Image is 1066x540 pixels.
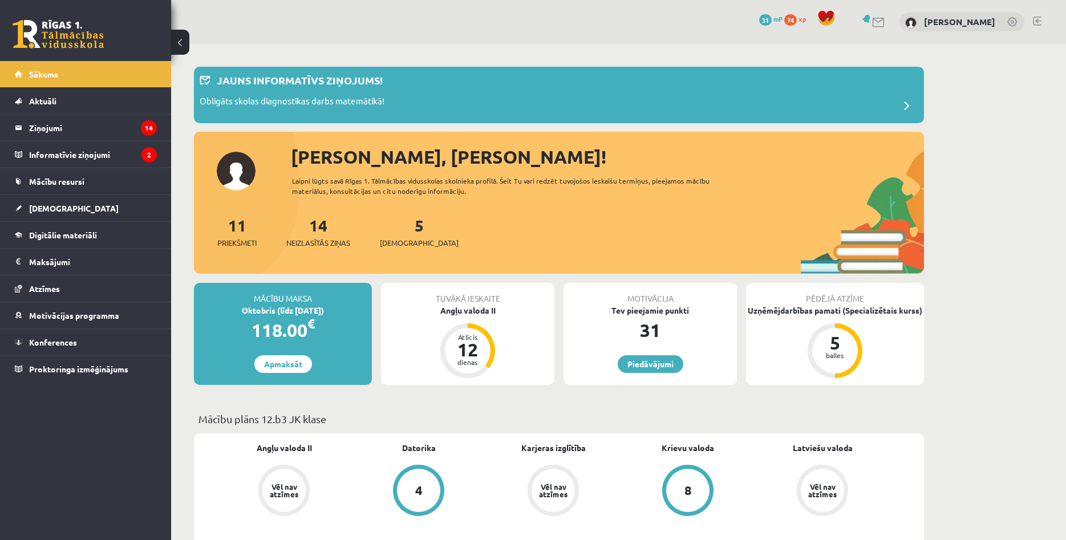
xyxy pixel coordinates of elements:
[784,14,797,26] span: 74
[254,355,312,373] a: Apmaksāt
[286,215,350,249] a: 14Neizlasītās ziņas
[784,14,812,23] a: 74 xp
[924,16,995,27] a: [PERSON_NAME]
[451,359,485,366] div: dienas
[15,61,157,87] a: Sākums
[15,356,157,382] a: Proktoringa izmēģinājums
[618,355,683,373] a: Piedāvājumi
[307,315,315,332] span: €
[415,484,423,497] div: 4
[217,465,351,518] a: Vēl nav atzīmes
[564,283,737,304] div: Motivācija
[15,141,157,168] a: Informatīvie ziņojumi2
[564,304,737,316] div: Tev pieejamie punkti
[15,249,157,275] a: Maksājumi
[351,465,486,518] a: 4
[198,411,919,427] p: Mācību plāns 12.b3 JK klase
[217,72,383,88] p: Jauns informatīvs ziņojums!
[793,442,853,454] a: Latviešu valoda
[755,465,890,518] a: Vēl nav atzīmes
[29,176,84,186] span: Mācību resursi
[806,483,838,498] div: Vēl nav atzīmes
[486,465,621,518] a: Vēl nav atzīmes
[29,310,119,320] span: Motivācijas programma
[746,283,924,304] div: Pēdējā atzīme
[818,352,852,359] div: balles
[29,203,119,213] span: [DEMOGRAPHIC_DATA]
[621,465,755,518] a: 8
[746,304,924,380] a: Uzņēmējdarbības pamati (Specializētais kurss) 5 balles
[451,340,485,359] div: 12
[29,230,97,240] span: Digitālie materiāli
[759,14,772,26] span: 31
[291,143,924,170] div: [PERSON_NAME], [PERSON_NAME]!
[15,222,157,248] a: Digitālie materiāli
[381,304,554,316] div: Angļu valoda II
[380,215,459,249] a: 5[DEMOGRAPHIC_DATA]
[773,14,783,23] span: mP
[15,329,157,355] a: Konferences
[29,283,60,294] span: Atzīmes
[29,69,58,79] span: Sākums
[29,249,157,275] legend: Maksājumi
[521,442,586,454] a: Karjeras izglītība
[15,88,157,114] a: Aktuāli
[141,147,157,163] i: 2
[402,442,436,454] a: Datorika
[257,442,312,454] a: Angļu valoda II
[217,215,257,249] a: 11Priekšmeti
[217,237,257,249] span: Priekšmeti
[799,14,806,23] span: xp
[29,96,56,106] span: Aktuāli
[746,304,924,316] div: Uzņēmējdarbības pamati (Specializētais kurss)
[759,14,783,23] a: 31 mP
[905,17,917,29] img: Jēkabs Zelmenis
[29,364,128,374] span: Proktoringa izmēģinājums
[194,283,372,304] div: Mācību maksa
[564,316,737,344] div: 31
[200,72,918,117] a: Jauns informatīvs ziņojums! Obligāts skolas diagnostikas darbs matemātikā!
[200,95,384,111] p: Obligāts skolas diagnostikas darbs matemātikā!
[194,316,372,344] div: 118.00
[537,483,569,498] div: Vēl nav atzīmes
[13,20,104,48] a: Rīgas 1. Tālmācības vidusskola
[818,334,852,352] div: 5
[662,442,714,454] a: Krievu valoda
[29,141,157,168] legend: Informatīvie ziņojumi
[381,304,554,380] a: Angļu valoda II Atlicis 12 dienas
[292,176,730,196] div: Laipni lūgts savā Rīgas 1. Tālmācības vidusskolas skolnieka profilā. Šeit Tu vari redzēt tuvojošo...
[15,302,157,328] a: Motivācijas programma
[451,334,485,340] div: Atlicis
[194,304,372,316] div: Oktobris (līdz [DATE])
[268,483,300,498] div: Vēl nav atzīmes
[380,237,459,249] span: [DEMOGRAPHIC_DATA]
[381,283,554,304] div: Tuvākā ieskaite
[29,337,77,347] span: Konferences
[15,168,157,194] a: Mācību resursi
[15,275,157,302] a: Atzīmes
[15,195,157,221] a: [DEMOGRAPHIC_DATA]
[684,484,692,497] div: 8
[15,115,157,141] a: Ziņojumi14
[29,115,157,141] legend: Ziņojumi
[141,120,157,136] i: 14
[286,237,350,249] span: Neizlasītās ziņas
